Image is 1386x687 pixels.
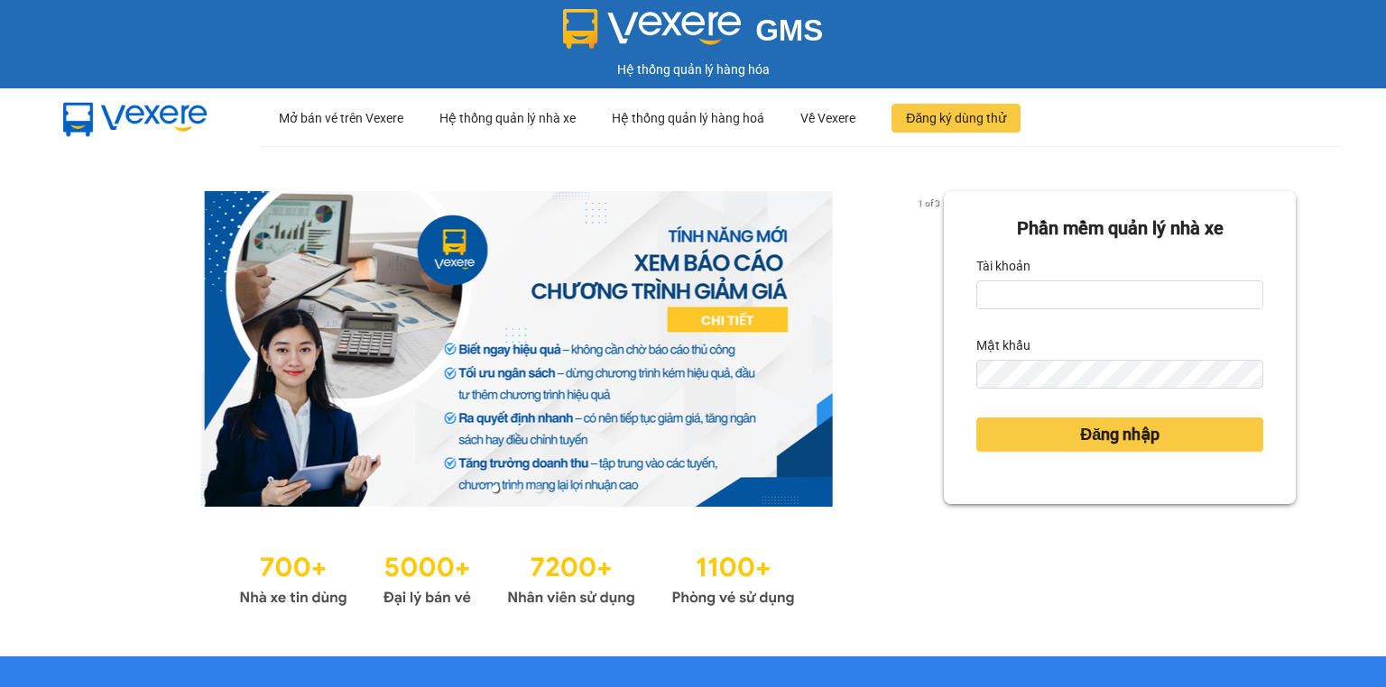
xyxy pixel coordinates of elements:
input: Mật khẩu [976,360,1263,389]
span: GMS [755,14,823,47]
li: slide item 3 [535,485,542,492]
img: logo 2 [563,9,742,49]
button: Đăng ký dùng thử [892,104,1021,133]
div: Về Vexere [800,89,855,147]
p: 1 of 3 [912,191,944,215]
button: Đăng nhập [976,417,1263,452]
li: slide item 2 [513,485,521,492]
label: Tài khoản [976,252,1030,280]
img: mbUUG5Q.png [45,88,226,148]
label: Mật khẩu [976,331,1030,360]
div: Hệ thống quản lý nhà xe [439,89,576,147]
img: Statistics.png [239,543,795,611]
span: Đăng ký dùng thử [906,108,1006,128]
span: Đăng nhập [1080,422,1160,447]
li: slide item 1 [492,485,499,492]
div: Mở bán vé trên Vexere [279,89,403,147]
button: previous slide / item [90,191,115,507]
button: next slide / item [919,191,944,507]
div: Hệ thống quản lý hàng hoá [612,89,764,147]
div: Hệ thống quản lý hàng hóa [5,60,1381,79]
input: Tài khoản [976,280,1263,309]
div: Phần mềm quản lý nhà xe [976,215,1263,243]
a: GMS [563,27,824,41]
